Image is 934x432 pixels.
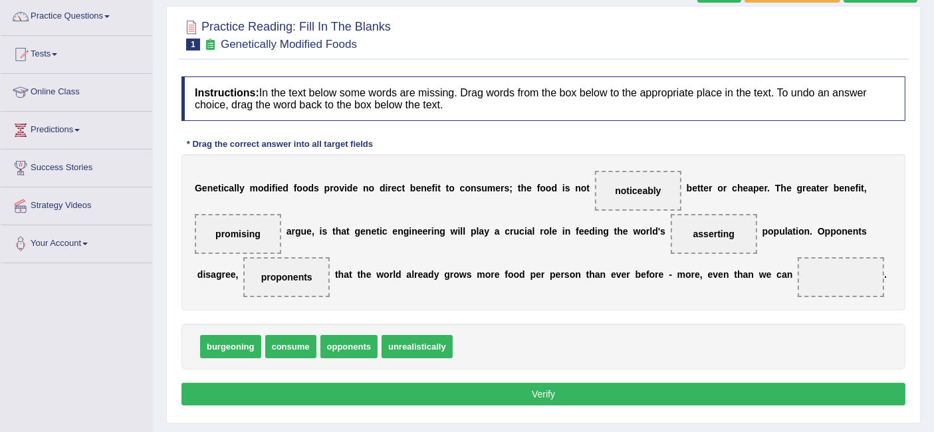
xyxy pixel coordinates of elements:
a: Success Stories [1,150,152,183]
b: f [432,183,435,193]
b: t [335,269,338,280]
b: . [810,226,812,237]
div: * Drag the correct answer into all target fields [181,138,378,150]
b: f [294,183,297,193]
b: i [796,226,798,237]
b: t [697,183,701,193]
b: r [723,183,727,193]
b: i [386,183,388,193]
b: ; [509,183,513,193]
b: r [691,269,695,280]
b: c [776,269,782,280]
b: e [623,226,628,237]
b: b [834,183,840,193]
b: d [380,183,386,193]
b: e [659,269,664,280]
b: i [525,226,527,237]
b: t [357,269,360,280]
b: ' [658,226,660,237]
b: d [519,269,525,280]
b: e [418,269,423,280]
b: c [519,226,525,237]
b: t [346,226,350,237]
b: o [369,183,375,193]
b: f [856,183,859,193]
b: t [437,183,441,193]
b: p [324,183,330,193]
b: e [703,183,709,193]
b: e [306,226,312,237]
b: t [349,269,352,280]
b: n [434,226,440,237]
b: i [203,269,205,280]
b: e [552,226,557,237]
b: a [479,226,484,237]
b: o [485,269,491,280]
b: d [308,183,314,193]
b: o [258,183,264,193]
b: h [521,183,527,193]
b: r [541,269,544,280]
b: n [207,183,213,193]
b: d [652,226,658,237]
b: c [397,183,402,193]
a: Predictions [1,112,152,145]
b: e [611,269,616,280]
b: t [858,226,862,237]
b: e [850,183,856,193]
b: s [322,226,328,237]
b: r [388,183,391,193]
b: . [884,269,887,280]
span: Drop target [595,171,681,211]
b: d [589,226,595,237]
span: asserting [693,229,735,239]
b: r [709,183,712,193]
b: l [460,226,463,237]
b: t [402,183,405,193]
b: l [237,183,239,193]
b: e [353,183,358,193]
b: g [439,226,445,237]
b: n [398,226,404,237]
b: o [685,269,691,280]
span: Drop target [195,214,281,254]
b: a [527,226,532,237]
b: t [816,183,820,193]
b: o [540,183,546,193]
b: r [390,269,393,280]
b: e [759,183,764,193]
b: g [444,269,450,280]
b: p [830,226,836,237]
b: l [463,226,465,237]
b: e [526,183,532,193]
b: n [575,269,581,280]
span: promising [215,229,261,239]
b: n [748,269,754,280]
b: r [561,269,564,280]
b: f [505,269,508,280]
b: e [820,183,825,193]
b: e [786,183,792,193]
b: o [302,183,308,193]
b: h [336,226,342,237]
b: p [471,226,477,237]
b: a [229,183,234,193]
b: o [514,269,520,280]
b: s [314,183,319,193]
b: e [839,183,844,193]
b: t [446,183,449,193]
b: s [565,183,570,193]
b: o [465,183,471,193]
b: t [861,183,864,193]
b: r [540,226,543,237]
b: h [737,269,743,280]
b: w [376,269,384,280]
b: m [677,269,685,280]
b: i [344,183,347,193]
b: p [530,269,536,280]
b: e [743,183,749,193]
b: r [646,226,649,237]
b: i [221,183,224,193]
b: r [330,183,333,193]
b: e [278,183,283,193]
